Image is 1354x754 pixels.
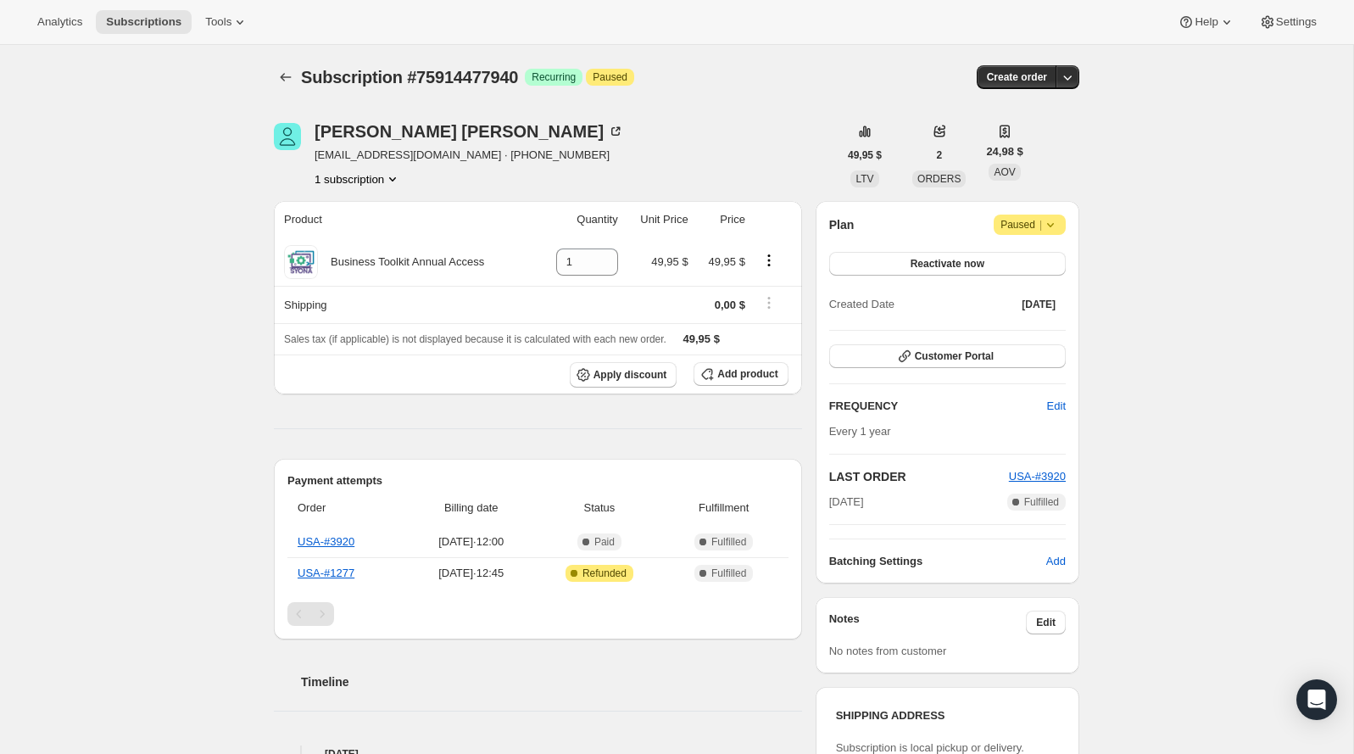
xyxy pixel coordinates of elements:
[1276,15,1317,29] span: Settings
[977,65,1057,89] button: Create order
[829,344,1066,368] button: Customer Portal
[1037,393,1076,420] button: Edit
[848,148,882,162] span: 49,95 $
[986,143,1022,160] span: 24,98 $
[532,70,576,84] span: Recurring
[936,148,942,162] span: 2
[205,15,231,29] span: Tools
[287,472,788,489] h2: Payment attempts
[829,216,855,233] h2: Plan
[651,255,688,268] span: 49,95 $
[1024,495,1059,509] span: Fulfilled
[27,10,92,34] button: Analytics
[593,368,667,382] span: Apply discount
[570,362,677,388] button: Apply discount
[106,15,181,29] span: Subscriptions
[96,10,192,34] button: Subscriptions
[987,70,1047,84] span: Create order
[1022,298,1056,311] span: [DATE]
[1047,398,1066,415] span: Edit
[315,147,624,164] span: [EMAIL_ADDRESS][DOMAIN_NAME] · [PHONE_NUMBER]
[287,602,788,626] nav: Paginación
[694,201,750,238] th: Price
[755,293,783,312] button: Shipping actions
[1009,470,1066,483] a: USA-#3920
[829,252,1066,276] button: Reactivate now
[926,143,952,167] button: 2
[994,166,1015,178] span: AOV
[413,565,529,582] span: [DATE] · 12:45
[318,254,484,271] div: Business Toolkit Annual Access
[715,299,745,311] span: 0,00 $
[838,143,892,167] button: 49,95 $
[594,535,615,549] span: Paid
[829,468,1009,485] h2: LAST ORDER
[917,173,961,185] span: ORDERS
[413,500,529,517] span: Billing date
[274,123,301,150] span: Craig Smith
[836,707,1059,724] h3: SHIPPING ADDRESS
[915,349,994,363] span: Customer Portal
[274,201,536,238] th: Product
[298,535,354,548] a: USA-#3920
[1026,611,1066,634] button: Edit
[536,201,623,238] th: Quantity
[284,245,318,279] img: product img
[301,68,518,87] span: Subscription #75914477940
[755,251,783,270] button: Product actions
[593,70,627,84] span: Paused
[829,425,891,438] span: Every 1 year
[829,296,894,313] span: Created Date
[1036,548,1076,575] button: Add
[37,15,82,29] span: Analytics
[315,123,624,140] div: [PERSON_NAME] [PERSON_NAME]
[717,367,777,381] span: Add product
[829,398,1047,415] h2: FREQUENCY
[711,567,746,580] span: Fulfilled
[1036,616,1056,629] span: Edit
[1046,553,1066,570] span: Add
[709,255,745,268] span: 49,95 $
[274,286,536,323] th: Shipping
[274,65,298,89] button: Subscriptions
[287,489,408,527] th: Order
[1296,679,1337,720] div: Open Intercom Messenger
[582,567,627,580] span: Refunded
[1011,293,1066,316] button: [DATE]
[855,173,873,185] span: LTV
[829,611,1027,634] h3: Notes
[829,494,864,511] span: [DATE]
[1167,10,1245,34] button: Help
[1249,10,1327,34] button: Settings
[829,553,1046,570] h6: Batching Settings
[623,201,694,238] th: Unit Price
[683,332,720,345] span: 49,95 $
[1039,218,1042,232] span: |
[315,170,401,187] button: Product actions
[694,362,788,386] button: Add product
[836,741,1024,754] span: Subscription is local pickup or delivery.
[539,500,660,517] span: Status
[711,535,746,549] span: Fulfilled
[1195,15,1217,29] span: Help
[413,533,529,550] span: [DATE] · 12:00
[1009,468,1066,485] button: USA-#3920
[195,10,259,34] button: Tools
[284,333,666,345] span: Sales tax (if applicable) is not displayed because it is calculated with each new order.
[670,500,778,517] span: Fulfillment
[301,673,802,690] h2: Timeline
[298,567,354,579] a: USA-#1277
[829,645,947,657] span: No notes from customer
[1000,216,1059,233] span: Paused
[911,257,984,271] span: Reactivate now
